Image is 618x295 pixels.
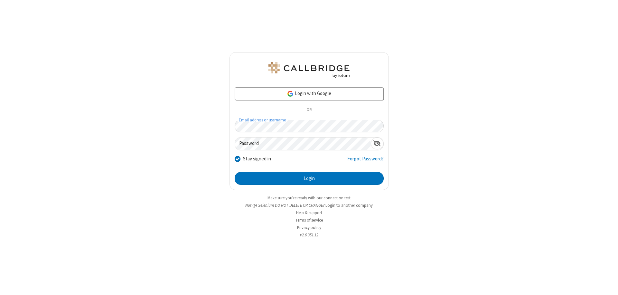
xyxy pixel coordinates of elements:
a: Forgot Password? [347,155,384,167]
span: OR [304,106,314,115]
button: Login to another company [325,202,373,208]
input: Email address or username [235,120,384,132]
a: Make sure you're ready with our connection test [267,195,351,201]
img: QA Selenium DO NOT DELETE OR CHANGE [267,62,351,78]
a: Terms of service [295,217,323,223]
li: Not QA Selenium DO NOT DELETE OR CHANGE? [229,202,389,208]
li: v2.6.351.12 [229,232,389,238]
a: Login with Google [235,87,384,100]
input: Password [235,138,371,150]
a: Privacy policy [297,225,321,230]
label: Stay signed in [243,155,271,163]
a: Help & support [296,210,322,215]
img: google-icon.png [287,90,294,97]
div: Show password [371,138,383,149]
button: Login [235,172,384,185]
